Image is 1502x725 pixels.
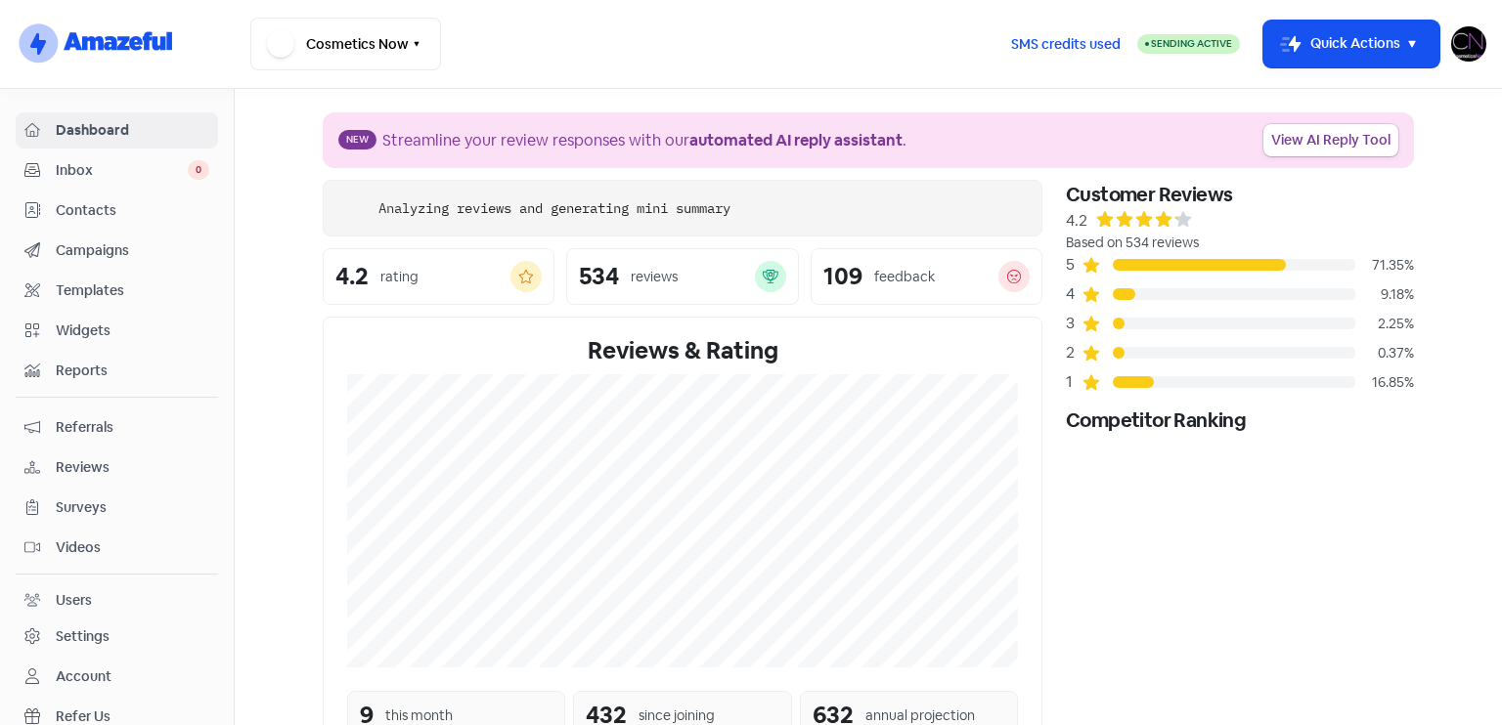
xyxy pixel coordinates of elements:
[16,273,218,309] a: Templates
[56,200,209,221] span: Contacts
[16,659,218,695] a: Account
[1066,370,1082,394] div: 1
[56,457,209,478] span: Reviews
[378,198,730,219] div: Analyzing reviews and generating mini summary
[347,333,1018,368] div: Reviews & Rating
[16,449,218,486] a: Reviews
[188,160,209,180] span: 0
[16,233,218,269] a: Campaigns
[631,267,678,287] div: reviews
[338,130,376,149] span: New
[1066,405,1414,435] div: Competitor Ranking
[56,280,209,301] span: Templates
[1066,233,1414,253] div: Based on 534 reviews
[56,497,209,518] span: Surveys
[56,361,209,381] span: Reports
[1355,255,1414,276] div: 71.35%
[16,192,218,229] a: Contacts
[56,537,209,558] span: Videos
[16,530,218,566] a: Videos
[16,353,218,389] a: Reports
[1066,282,1082,306] div: 4
[1355,372,1414,393] div: 16.85%
[323,248,554,305] a: 4.2rating
[1066,209,1087,233] div: 4.2
[382,129,906,152] div: Streamline your review responses with our .
[1066,341,1082,364] div: 2
[1451,26,1486,62] img: User
[1263,21,1439,67] button: Quick Actions
[16,618,218,655] a: Settings
[1151,37,1232,50] span: Sending Active
[994,32,1137,53] a: SMS credits used
[1137,32,1240,56] a: Sending Active
[16,112,218,149] a: Dashboard
[56,417,209,438] span: Referrals
[335,265,369,288] div: 4.2
[16,490,218,526] a: Surveys
[16,152,218,189] a: Inbox 0
[56,160,188,181] span: Inbox
[56,320,209,341] span: Widgets
[56,590,92,611] div: Users
[1011,34,1121,55] span: SMS credits used
[823,265,862,288] div: 109
[1066,312,1082,335] div: 3
[16,313,218,349] a: Widgets
[1355,314,1414,334] div: 2.25%
[566,248,798,305] a: 534reviews
[1355,284,1414,305] div: 9.18%
[56,666,111,687] div: Account
[16,582,218,618] a: Users
[250,18,441,70] button: Cosmetics Now
[56,626,110,647] div: Settings
[16,409,218,446] a: Referrals
[1066,180,1414,209] div: Customer Reviews
[1355,343,1414,363] div: 0.37%
[811,248,1042,305] a: 109feedback
[56,120,209,141] span: Dashboard
[56,240,209,261] span: Campaigns
[1263,124,1398,156] a: View AI Reply Tool
[1066,253,1082,277] div: 5
[689,130,903,150] b: automated AI reply assistant
[579,265,619,288] div: 534
[380,267,419,287] div: rating
[874,267,935,287] div: feedback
